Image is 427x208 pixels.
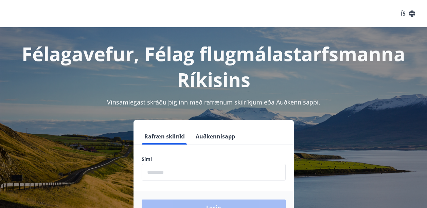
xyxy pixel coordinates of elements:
button: ÍS [397,7,419,20]
button: Auðkennisapp [193,128,238,145]
button: Rafræn skilríki [142,128,188,145]
span: Vinsamlegast skráðu þig inn með rafrænum skilríkjum eða Auðkennisappi. [107,98,320,106]
h1: Félagavefur, Félag flugmálastarfsmanna Ríkisins [8,41,419,92]
label: Sími [142,156,286,163]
